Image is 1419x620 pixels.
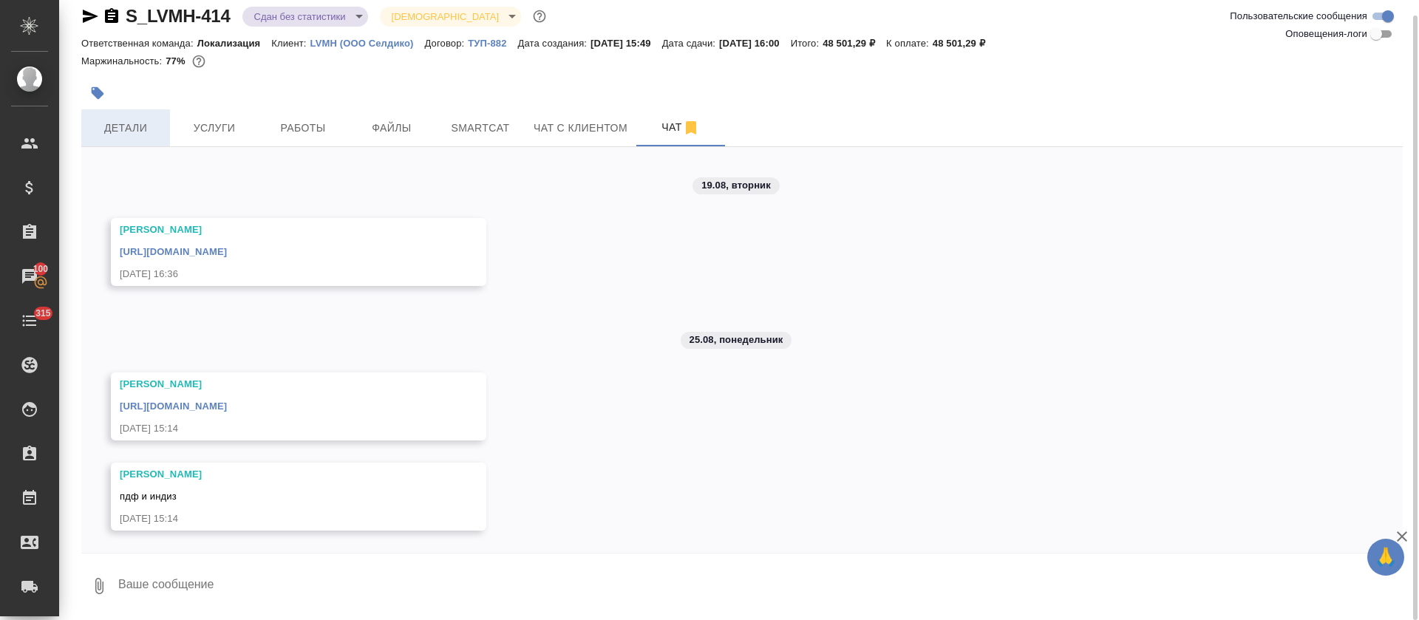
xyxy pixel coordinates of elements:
[4,302,55,339] a: 315
[24,262,58,276] span: 100
[242,7,368,27] div: Сдан без статистики
[268,119,338,137] span: Работы
[662,38,719,49] p: Дата сдачи:
[27,306,60,321] span: 315
[701,178,771,193] p: 19.08, вторник
[591,38,662,49] p: [DATE] 15:49
[310,36,425,49] a: LVMH (ООО Селдико)
[120,491,177,502] span: пдф и индиз
[120,222,435,237] div: [PERSON_NAME]
[250,10,350,23] button: Сдан без статистики
[120,421,435,436] div: [DATE] 15:14
[120,511,435,526] div: [DATE] 15:14
[81,55,166,67] p: Маржинальность:
[81,77,114,109] button: Добавить тэг
[310,38,425,49] p: LVMH (ООО Селдико)
[823,38,886,49] p: 48 501,29 ₽
[1230,9,1367,24] span: Пользовательские сообщения
[1285,27,1367,41] span: Оповещения-логи
[534,119,627,137] span: Чат с клиентом
[690,333,783,347] p: 25.08, понедельник
[380,7,521,27] div: Сдан без статистики
[682,119,700,137] svg: Отписаться
[120,467,435,482] div: [PERSON_NAME]
[120,246,227,257] a: [URL][DOMAIN_NAME]
[271,38,310,49] p: Клиент:
[126,6,231,26] a: S_LVMH-414
[4,258,55,295] a: 100
[120,267,435,282] div: [DATE] 16:36
[445,119,516,137] span: Smartcat
[791,38,823,49] p: Итого:
[645,118,716,137] span: Чат
[356,119,427,137] span: Файлы
[189,52,208,71] button: 9179.95 RUB;
[886,38,933,49] p: К оплате:
[120,377,435,392] div: [PERSON_NAME]
[1373,542,1398,573] span: 🙏
[387,10,503,23] button: [DEMOGRAPHIC_DATA]
[166,55,188,67] p: 77%
[933,38,996,49] p: 48 501,29 ₽
[530,7,549,26] button: Доп статусы указывают на важность/срочность заказа
[120,401,227,412] a: [URL][DOMAIN_NAME]
[197,38,272,49] p: Локализация
[81,38,197,49] p: Ответственная команда:
[468,36,517,49] a: ТУП-882
[468,38,517,49] p: ТУП-882
[518,38,591,49] p: Дата создания:
[81,7,99,25] button: Скопировать ссылку для ЯМессенджера
[719,38,791,49] p: [DATE] 16:00
[179,119,250,137] span: Услуги
[425,38,469,49] p: Договор:
[103,7,120,25] button: Скопировать ссылку
[1367,539,1404,576] button: 🙏
[90,119,161,137] span: Детали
